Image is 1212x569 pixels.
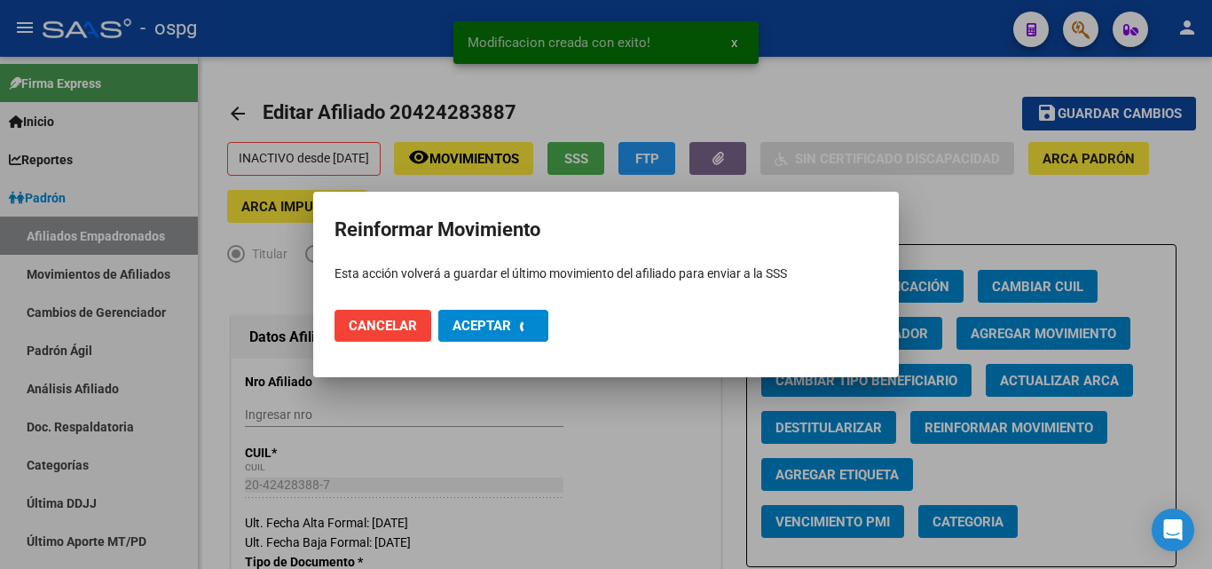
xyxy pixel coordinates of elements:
[334,265,878,283] p: Esta acción volverá a guardar el último movimiento del afiliado para enviar a la SSS
[438,310,548,342] button: Aceptar
[334,213,878,247] h2: Reinformar Movimiento
[349,318,417,334] span: Cancelar
[453,318,511,334] span: Aceptar
[334,310,431,342] button: Cancelar
[1152,509,1194,551] div: Open Intercom Messenger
